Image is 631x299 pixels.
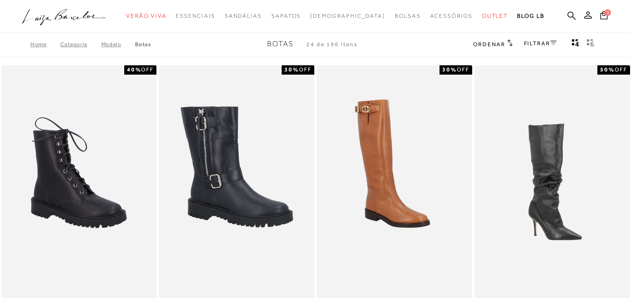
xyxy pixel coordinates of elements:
a: noSubCategoriesText [126,7,166,25]
a: noSubCategoriesText [271,7,301,25]
a: noSubCategoriesText [225,7,262,25]
a: BOTA MONTARIA DE CANO MÉDIO EM COURO PRETO COM DETALHES BIKER BOTA MONTARIA DE CANO MÉDIO EM COUR... [160,67,313,297]
span: Ordenar [473,41,505,48]
span: Sapatos [271,13,301,19]
a: BLOG LB [517,7,544,25]
span: OFF [457,66,469,73]
span: 24 de 196 itens [306,41,358,48]
strong: 30% [284,66,299,73]
a: BOTA DE CANO LONGO MONTARIA EM COURO CARAMELO BOTA DE CANO LONGO MONTARIA EM COURO CARAMELO [318,67,471,297]
span: BLOG LB [517,13,544,19]
span: 1 [604,9,611,16]
span: Bolsas [395,13,421,19]
span: Acessórios [430,13,473,19]
strong: 30% [442,66,457,73]
button: Mostrar 4 produtos por linha [569,38,582,50]
span: Outlet [482,13,508,19]
img: BOTA MONTARIA DE CANO MÉDIO EM COURO PRETO COM DETALHES BIKER [160,67,313,297]
a: COTURNO EM COURO PRETO SOLADO TRATORADO COTURNO EM COURO PRETO SOLADO TRATORADO [2,67,156,297]
span: Botas [267,40,294,48]
img: BOTA DE CANO LONGO MONTARIA EM COURO CARAMELO [318,67,471,297]
strong: 40% [127,66,142,73]
img: COTURNO EM COURO PRETO SOLADO TRATORADO [2,67,156,297]
a: Modelo [101,41,135,48]
span: Verão Viva [126,13,166,19]
span: [DEMOGRAPHIC_DATA] [310,13,385,19]
a: noSubCategoriesText [395,7,421,25]
span: Essenciais [176,13,215,19]
a: BOTA SLOUCH CANO ALTO PRETA BOTA SLOUCH CANO ALTO PRETA [475,67,629,297]
span: OFF [299,66,312,73]
a: Botas [135,41,151,48]
a: Categoria [60,41,101,48]
strong: 50% [600,66,615,73]
a: FILTRAR [524,40,557,47]
button: gridText6Desc [584,38,597,50]
a: noSubCategoriesText [310,7,385,25]
a: noSubCategoriesText [482,7,508,25]
span: Sandálias [225,13,262,19]
span: OFF [615,66,627,73]
a: noSubCategoriesText [430,7,473,25]
span: OFF [141,66,154,73]
img: BOTA SLOUCH CANO ALTO PRETA [475,67,629,297]
a: noSubCategoriesText [176,7,215,25]
button: 1 [597,10,610,23]
a: Home [30,41,60,48]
